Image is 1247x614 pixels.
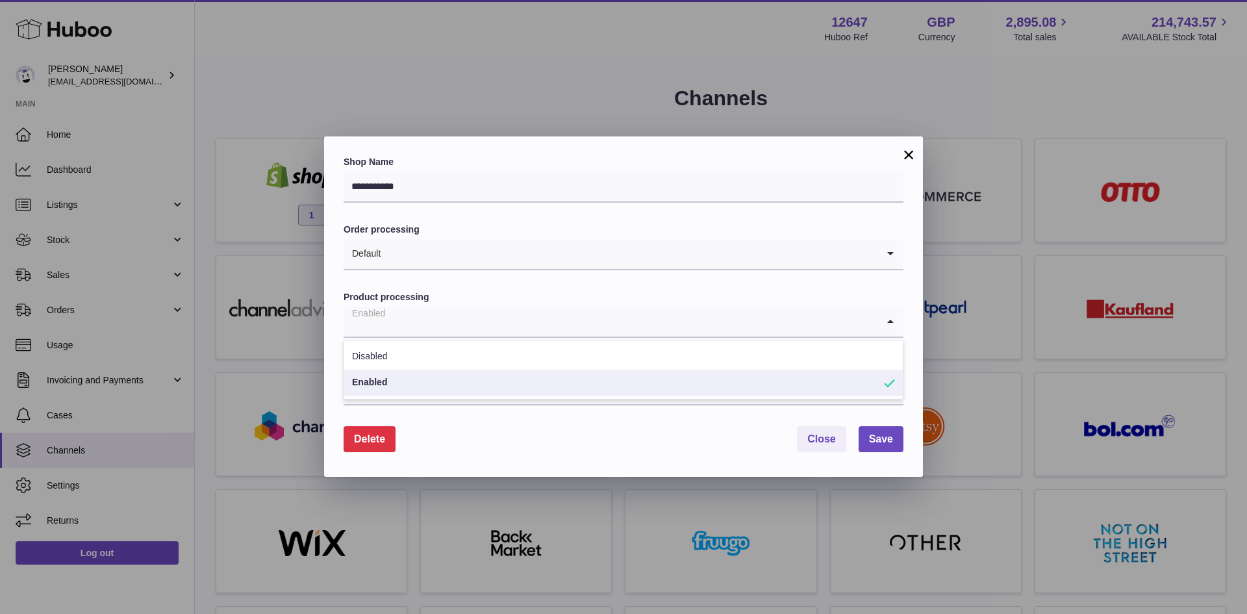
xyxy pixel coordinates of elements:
label: Shop Name [344,156,903,168]
input: Search for option [381,239,877,269]
button: × [901,147,916,162]
div: Search for option [344,307,903,338]
label: Order processing [344,224,903,236]
div: Search for option [344,239,903,270]
span: Close [807,433,836,444]
li: Disabled [344,344,903,370]
button: Delete [344,426,396,453]
input: Search for option [344,307,877,337]
button: Close [797,426,846,453]
button: Save [859,426,903,453]
label: Product processing [344,291,903,303]
li: Enabled [344,370,903,396]
span: Default [344,239,381,269]
span: Save [869,433,893,444]
span: Delete [354,433,385,444]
